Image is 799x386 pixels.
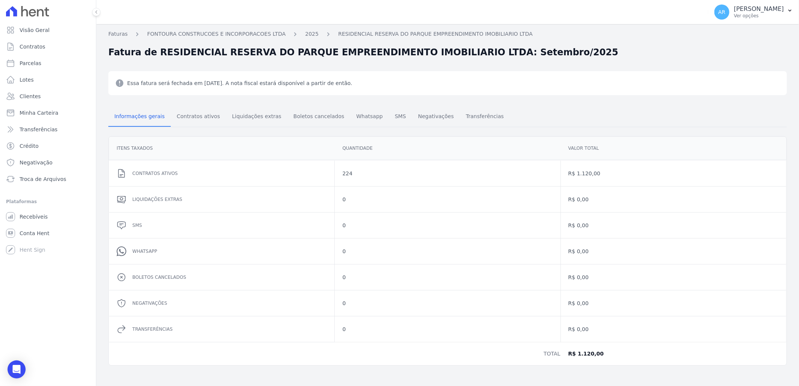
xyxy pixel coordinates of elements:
[20,59,41,67] span: Parcelas
[20,229,49,237] span: Conta Hent
[20,26,50,34] span: Visão Geral
[20,159,53,166] span: Negativação
[342,274,553,281] dd: 0
[6,197,90,206] div: Plataformas
[20,213,48,220] span: Recebíveis
[20,142,39,150] span: Crédito
[117,144,327,152] dd: Itens Taxados
[718,9,725,15] span: AR
[108,30,128,38] a: Faturas
[226,107,287,127] a: Liquidações extras
[568,325,779,333] dd: R$ 0,00
[568,248,779,255] dd: R$ 0,00
[568,274,779,281] dd: R$ 0,00
[568,196,779,203] dd: R$ 0,00
[20,76,34,84] span: Lotes
[110,109,169,124] span: Informações gerais
[389,107,412,127] a: SMS
[3,89,93,104] a: Clientes
[108,30,787,43] nav: Breadcrumb
[708,2,799,23] button: AR [PERSON_NAME] Ver opções
[568,144,779,152] dd: Valor total
[127,79,352,88] span: Essa fatura será fechada em [DATE]. A nota fiscal estará disponível a partir de então.
[460,107,510,127] a: Transferências
[171,107,226,127] a: Contratos ativos
[734,5,784,13] p: [PERSON_NAME]
[132,170,327,177] dd: Contratos ativos
[568,350,779,357] dd: R$ 1.120,00
[461,109,508,124] span: Transferências
[289,109,349,124] span: Boletos cancelados
[20,126,58,133] span: Transferências
[147,30,286,38] a: FONTOURA CONSTRUCOES E INCORPORACOES LTDA
[412,107,460,127] a: Negativações
[568,170,779,177] dd: R$ 1.120,00
[132,222,327,229] dd: SMS
[20,109,58,117] span: Minha Carteira
[3,155,93,170] a: Negativação
[20,175,66,183] span: Troca de Arquivos
[305,30,319,38] a: 2025
[342,248,553,255] dd: 0
[342,144,553,152] dd: Quantidade
[350,107,389,127] a: Whatsapp
[568,299,779,307] dd: R$ 0,00
[20,43,45,50] span: Contratos
[352,109,387,124] span: Whatsapp
[287,107,350,127] a: Boletos cancelados
[3,226,93,241] a: Conta Hent
[3,56,93,71] a: Parcelas
[3,209,93,224] a: Recebíveis
[413,109,458,124] span: Negativações
[8,360,26,378] div: Open Intercom Messenger
[132,274,327,281] dd: Boletos cancelados
[390,109,411,124] span: SMS
[172,109,225,124] span: Contratos ativos
[132,299,327,307] dd: Negativações
[3,39,93,54] a: Contratos
[132,196,327,203] dd: Liquidações extras
[108,46,618,59] h2: Fatura de RESIDENCIAL RESERVA DO PARQUE EMPREENDIMENTO IMOBILIARIO LTDA: Setembro/2025
[3,172,93,187] a: Troca de Arquivos
[342,196,553,203] dd: 0
[342,299,553,307] dd: 0
[342,170,553,177] dd: 224
[108,107,171,127] a: Informações gerais
[3,122,93,137] a: Transferências
[3,72,93,87] a: Lotes
[3,23,93,38] a: Visão Geral
[342,222,553,229] dd: 0
[544,351,560,357] span: translation missing: pt-BR.billing.usages.show.general_information.total
[342,325,553,333] dd: 0
[734,13,784,19] p: Ver opções
[3,105,93,120] a: Minha Carteira
[3,138,93,153] a: Crédito
[20,93,41,100] span: Clientes
[338,30,533,38] a: RESIDENCIAL RESERVA DO PARQUE EMPREENDIMENTO IMOBILIARIO LTDA
[132,248,327,255] dd: Whatsapp
[228,109,286,124] span: Liquidações extras
[132,325,327,333] dd: Transferências
[568,222,779,229] dd: R$ 0,00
